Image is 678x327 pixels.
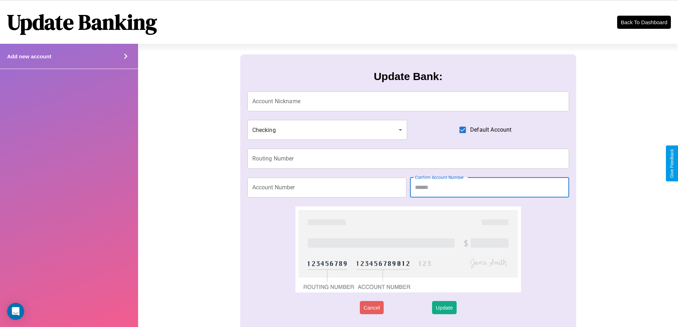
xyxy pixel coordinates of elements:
[470,126,511,134] span: Default Account
[7,7,157,37] h1: Update Banking
[7,53,51,59] h4: Add new account
[247,120,408,140] div: Checking
[374,70,442,83] h3: Update Bank:
[360,301,384,314] button: Cancel
[669,149,674,178] div: Give Feedback
[617,16,671,29] button: Back To Dashboard
[295,206,521,292] img: check
[7,303,24,320] div: Open Intercom Messenger
[415,174,464,180] label: Confirm Account Number
[432,301,456,314] button: Update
